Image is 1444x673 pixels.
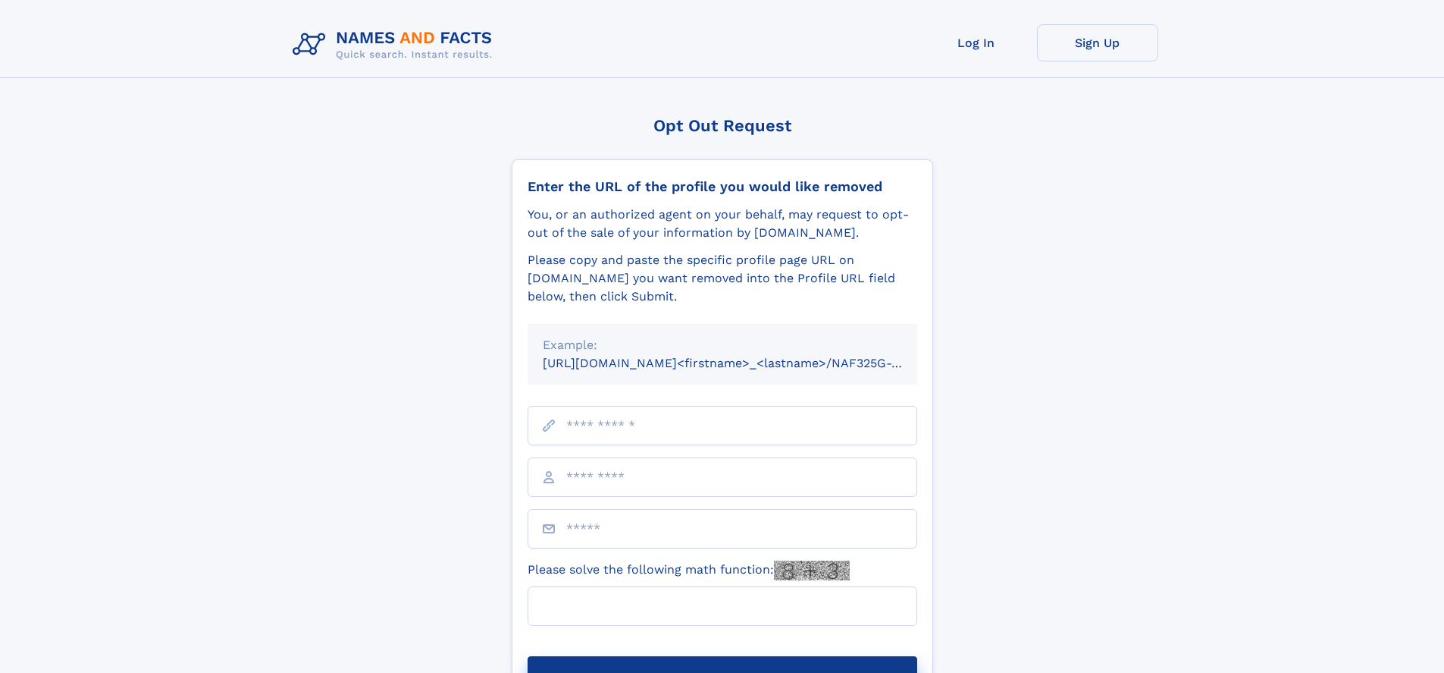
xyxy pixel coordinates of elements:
[916,24,1037,61] a: Log In
[512,116,933,135] div: Opt Out Request
[528,206,917,242] div: You, or an authorized agent on your behalf, may request to opt-out of the sale of your informatio...
[543,336,902,354] div: Example:
[528,561,850,580] label: Please solve the following math function:
[1037,24,1158,61] a: Sign Up
[543,356,946,370] small: [URL][DOMAIN_NAME]<firstname>_<lastname>/NAF325G-xxxxxxxx
[528,251,917,306] div: Please copy and paste the specific profile page URL on [DOMAIN_NAME] you want removed into the Pr...
[287,24,505,65] img: Logo Names and Facts
[528,178,917,195] div: Enter the URL of the profile you would like removed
